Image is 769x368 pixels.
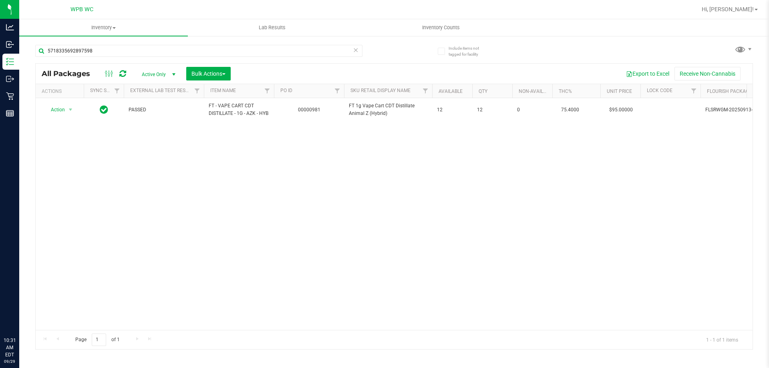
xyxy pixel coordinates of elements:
[449,45,489,57] span: Include items not tagged for facility
[191,70,225,77] span: Bulk Actions
[605,104,637,116] span: $95.00000
[687,84,701,98] a: Filter
[35,45,362,57] input: Search Package ID, Item Name, SKU, Lot or Part Number...
[111,84,124,98] a: Filter
[419,84,432,98] a: Filter
[4,337,16,358] p: 10:31 AM EDT
[298,107,320,113] a: 00000981
[6,109,14,117] inline-svg: Reports
[68,334,126,346] span: Page of 1
[439,88,463,94] a: Available
[130,88,193,93] a: External Lab Test Result
[186,67,231,80] button: Bulk Actions
[349,102,427,117] span: FT 1g Vape Cart CDT Distillate Animal Z (Hybrid)
[280,88,292,93] a: PO ID
[647,88,672,93] a: Lock Code
[100,104,108,115] span: In Sync
[4,358,16,364] p: 09/29
[559,88,572,94] a: THC%
[92,334,106,346] input: 1
[129,106,199,114] span: PASSED
[6,23,14,31] inline-svg: Analytics
[557,104,583,116] span: 75.4000
[191,84,204,98] a: Filter
[42,88,81,94] div: Actions
[6,92,14,100] inline-svg: Retail
[607,88,632,94] a: Unit Price
[209,102,269,117] span: FT - VAPE CART CDT DISTILLATE - 1G - AZK - HYB
[261,84,274,98] a: Filter
[517,106,548,114] span: 0
[6,75,14,83] inline-svg: Outbound
[19,24,188,31] span: Inventory
[6,58,14,66] inline-svg: Inventory
[700,334,745,346] span: 1 - 1 of 1 items
[8,304,32,328] iframe: Resource center
[437,106,467,114] span: 12
[707,88,757,94] a: Flourish Package ID
[66,104,76,115] span: select
[479,88,487,94] a: Qty
[42,69,98,78] span: All Packages
[6,40,14,48] inline-svg: Inbound
[519,88,554,94] a: Non-Available
[477,106,507,114] span: 12
[90,88,121,93] a: Sync Status
[353,45,358,55] span: Clear
[210,88,236,93] a: Item Name
[356,19,525,36] a: Inventory Counts
[44,104,65,115] span: Action
[702,6,754,12] span: Hi, [PERSON_NAME]!
[411,24,471,31] span: Inventory Counts
[70,6,93,13] span: WPB WC
[674,67,741,80] button: Receive Non-Cannabis
[188,19,356,36] a: Lab Results
[248,24,296,31] span: Lab Results
[621,67,674,80] button: Export to Excel
[350,88,411,93] a: Sku Retail Display Name
[331,84,344,98] a: Filter
[19,19,188,36] a: Inventory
